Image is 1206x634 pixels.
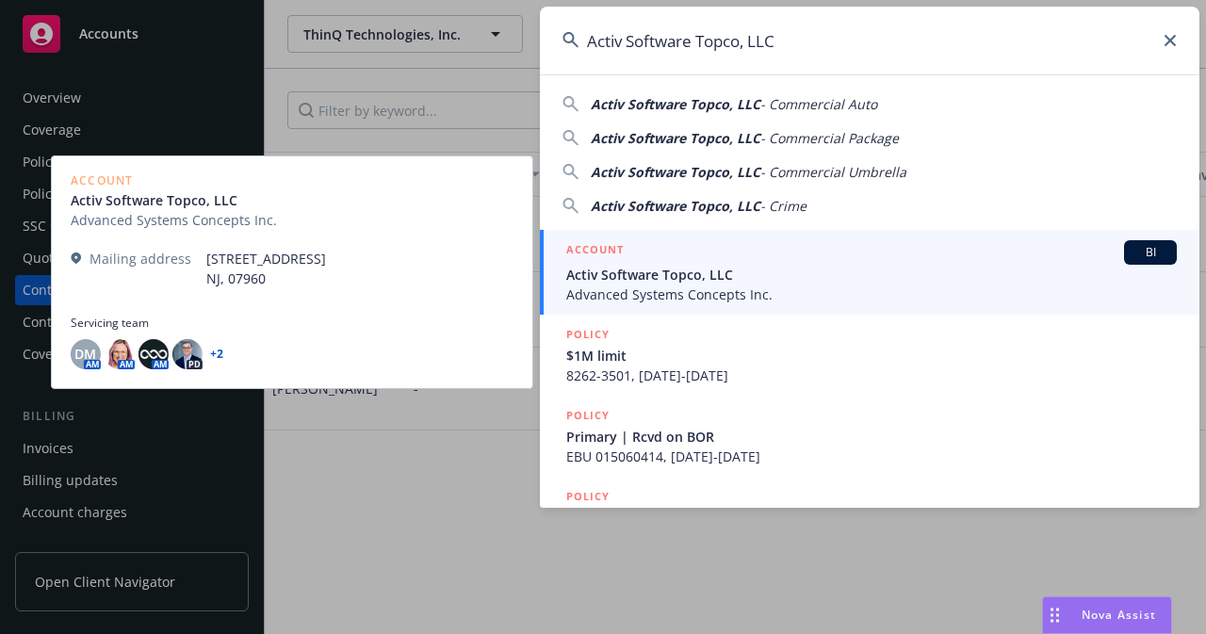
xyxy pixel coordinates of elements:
[591,95,760,113] span: Activ Software Topco, LLC
[591,197,760,215] span: Activ Software Topco, LLC
[540,230,1199,315] a: ACCOUNTBIActiv Software Topco, LLCAdvanced Systems Concepts Inc.
[760,197,807,215] span: - Crime
[566,346,1177,366] span: $1M limit
[760,95,877,113] span: - Commercial Auto
[1043,597,1067,633] div: Drag to move
[1082,607,1156,623] span: Nova Assist
[760,163,906,181] span: - Commercial Umbrella
[566,406,610,425] h5: POLICY
[540,315,1199,396] a: POLICY$1M limit8262-3501, [DATE]-[DATE]
[566,447,1177,466] span: EBU 015060414, [DATE]-[DATE]
[591,163,760,181] span: Activ Software Topco, LLC
[566,240,624,263] h5: ACCOUNT
[1042,596,1172,634] button: Nova Assist
[566,265,1177,284] span: Activ Software Topco, LLC
[540,477,1199,558] a: POLICY
[566,325,610,344] h5: POLICY
[540,7,1199,74] input: Search...
[1132,244,1169,261] span: BI
[760,129,899,147] span: - Commercial Package
[566,284,1177,304] span: Advanced Systems Concepts Inc.
[591,129,760,147] span: Activ Software Topco, LLC
[540,396,1199,477] a: POLICYPrimary | Rcvd on BOREBU 015060414, [DATE]-[DATE]
[566,487,610,506] h5: POLICY
[566,427,1177,447] span: Primary | Rcvd on BOR
[566,366,1177,385] span: 8262-3501, [DATE]-[DATE]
